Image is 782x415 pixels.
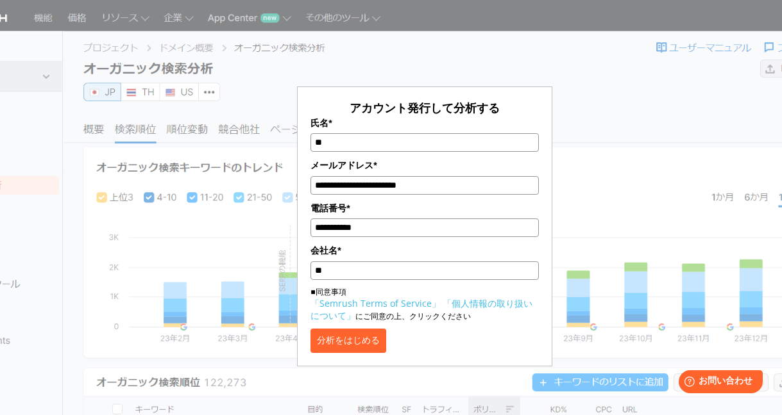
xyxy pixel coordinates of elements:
label: メールアドレス* [310,158,538,172]
span: アカウント発行して分析する [350,100,500,115]
button: 分析をはじめる [310,329,386,353]
iframe: Help widget launcher [668,365,768,401]
label: 電話番号* [310,201,538,215]
a: 「Semrush Terms of Service」 [310,297,441,309]
a: 「個人情報の取り扱いについて」 [310,297,532,321]
p: ■同意事項 にご同意の上、クリックください [310,286,538,322]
